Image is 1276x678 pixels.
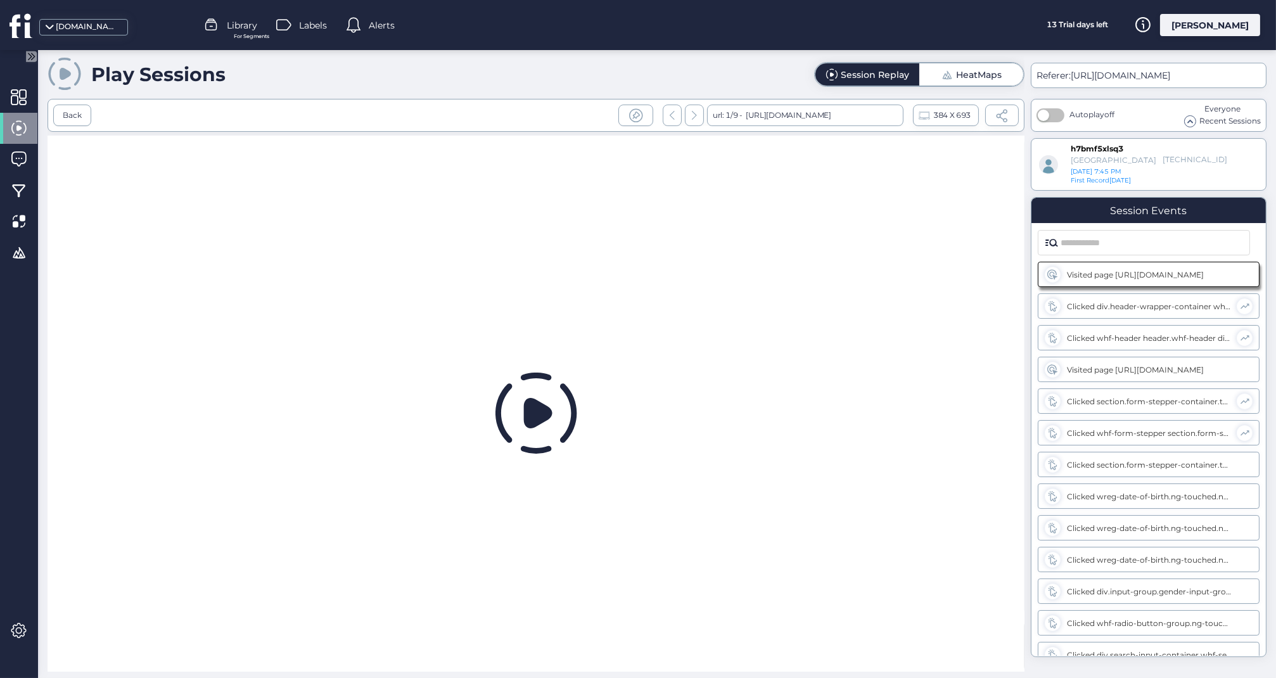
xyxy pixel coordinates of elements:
[1037,70,1071,81] span: Referer:
[1067,650,1232,660] div: Clicked div.search-input-container whf-search div.search-input-container div.typo-text-medium-def...
[1111,205,1187,217] div: Session Events
[1030,14,1125,36] div: 13 Trial days left
[1199,115,1261,127] span: Recent Sessions
[1163,155,1213,165] div: [TECHNICAL_ID]
[234,32,269,41] span: For Segments
[91,63,226,86] div: Play Sessions
[1071,176,1139,185] div: [DATE]
[743,105,831,126] div: [URL][DOMAIN_NAME]
[1067,365,1232,374] div: Visited page [URL][DOMAIN_NAME]
[1104,110,1114,119] span: off
[1184,103,1261,115] div: Everyone
[1067,492,1232,501] div: Clicked wreg-date-of-birth.ng-touched.ng-dirty.ng-valid whf-date-inputs#birthdate div.date-inputs...
[227,18,257,32] span: Library
[1067,302,1230,311] div: Clicked div.header-wrapper-container whf-cookie-consent-banner.ng-trigger.ng-trigger-heightReduct...
[1067,460,1232,470] div: Clicked section.form-stepper-container.typo-text-small-default wreg-registration-step-2.ng-star-i...
[1071,155,1156,165] div: [GEOGRAPHIC_DATA]
[1067,555,1232,565] div: Clicked wreg-date-of-birth.ng-touched.ng-dirty.ng-valid whf-date-inputs#birthdate div.date-inputs...
[933,108,971,122] span: 384 X 693
[1067,397,1230,406] div: Clicked section.form-stepper-container.typo-text-small-default wreg-registration-step-1.ng-star-i...
[1067,270,1232,279] div: Visited page [URL][DOMAIN_NAME]
[956,70,1002,79] div: HeatMaps
[1071,176,1109,184] span: First Record
[1069,110,1114,119] span: Autoplay
[1067,428,1230,438] div: Clicked whf-form-stepper section.form-stepper-container.typo-text-small-default wreg-registration...
[707,105,903,126] div: url: 1/9 -
[63,110,82,122] div: Back
[1071,167,1171,176] div: [DATE] 7:45 PM
[299,18,327,32] span: Labels
[1067,523,1232,533] div: Clicked wreg-date-of-birth.ng-touched.ng-dirty.ng-valid whf-date-inputs#birthdate div.date-inputs...
[1067,587,1232,596] div: Clicked div.input-group.gender-input-group.ng-star-inserted whf-radio-button-group.ng-touched.ng-...
[369,18,395,32] span: Alerts
[1067,333,1230,343] div: Clicked whf-header header.whf-header div.whf-header-right-container div.whf-header-action-buttons...
[1160,14,1260,36] div: [PERSON_NAME]
[1067,618,1232,628] div: Clicked whf-radio-button-group.ng-touched.ng-dirty.ng-valid div.radio-button-group__container div...
[56,21,119,33] div: [DOMAIN_NAME]
[1071,144,1133,155] div: h7bmf5xlsq3
[841,70,909,79] div: Session Replay
[1071,70,1170,81] span: [URL][DOMAIN_NAME]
